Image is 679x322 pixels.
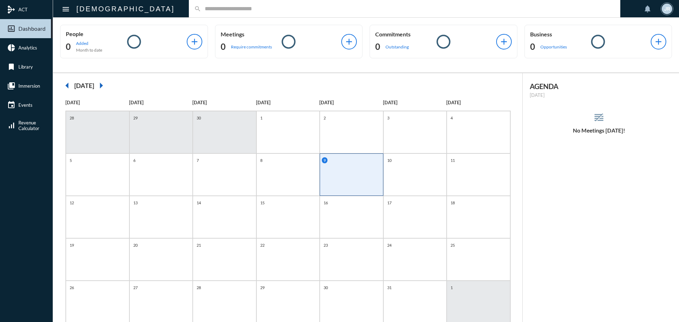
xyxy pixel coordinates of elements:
span: Revenue Calculator [18,120,39,131]
p: [DATE] [129,100,193,105]
mat-icon: event [7,101,16,109]
p: 10 [385,157,393,163]
mat-icon: bookmark [7,63,16,71]
p: 29 [132,115,139,121]
p: 30 [195,115,203,121]
p: 13 [132,200,139,206]
mat-icon: collections_bookmark [7,82,16,90]
mat-icon: mediation [7,5,16,14]
mat-icon: pie_chart [7,43,16,52]
p: [DATE] [192,100,256,105]
p: 20 [132,242,139,248]
h2: [DATE] [74,82,94,89]
p: [DATE] [256,100,320,105]
p: 28 [195,285,203,291]
p: 1 [449,285,454,291]
p: 18 [449,200,457,206]
p: 16 [322,200,330,206]
span: Immersion [18,83,40,89]
p: [DATE] [319,100,383,105]
p: [DATE] [383,100,447,105]
p: 1 [259,115,264,121]
h5: No Meetings [DATE]! [523,127,676,134]
p: 4 [449,115,454,121]
p: [DATE] [446,100,510,105]
mat-icon: reorder [593,112,605,123]
p: 11 [449,157,457,163]
p: 12 [68,200,76,206]
p: 23 [322,242,330,248]
p: 17 [385,200,393,206]
p: 30 [322,285,330,291]
p: 3 [385,115,391,121]
span: Events [18,102,33,108]
span: Library [18,64,33,70]
mat-icon: signal_cellular_alt [7,121,16,130]
p: 6 [132,157,137,163]
h2: [DEMOGRAPHIC_DATA] [76,3,175,14]
mat-icon: notifications [643,5,652,13]
p: 15 [259,200,266,206]
p: 22 [259,242,266,248]
div: JR [662,4,672,14]
h2: AGENDA [530,82,669,90]
p: 25 [449,242,457,248]
mat-icon: arrow_left [60,78,74,93]
mat-icon: Side nav toggle icon [62,5,70,13]
p: [DATE] [530,92,669,98]
span: Analytics [18,45,37,51]
p: 21 [195,242,203,248]
p: 7 [195,157,201,163]
span: Dashboard [18,25,46,32]
p: 26 [68,285,76,291]
mat-icon: search [194,5,201,12]
p: 5 [68,157,74,163]
p: 24 [385,242,393,248]
p: 28 [68,115,76,121]
mat-icon: insert_chart_outlined [7,24,16,33]
p: 31 [385,285,393,291]
mat-icon: arrow_right [94,78,108,93]
p: 29 [259,285,266,291]
p: 9 [322,157,327,163]
p: 19 [68,242,76,248]
p: 2 [322,115,327,121]
p: [DATE] [65,100,129,105]
p: 14 [195,200,203,206]
p: 27 [132,285,139,291]
span: ACT [18,7,28,12]
button: Toggle sidenav [59,2,73,16]
p: 8 [259,157,264,163]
